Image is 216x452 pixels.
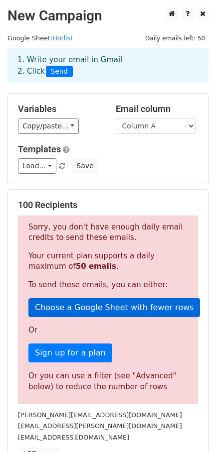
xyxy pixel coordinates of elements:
[166,404,216,452] iframe: Chat Widget
[72,158,98,174] button: Save
[18,104,101,114] h5: Variables
[46,66,73,78] span: Send
[18,411,182,419] small: [PERSON_NAME][EMAIL_ADDRESS][DOMAIN_NAME]
[28,298,200,317] a: Choose a Google Sheet with fewer rows
[18,422,182,430] small: [EMAIL_ADDRESS][PERSON_NAME][DOMAIN_NAME]
[28,325,188,336] p: Or
[18,144,61,154] a: Templates
[28,343,112,362] a: Sign up for a plan
[18,434,129,441] small: [EMAIL_ADDRESS][DOMAIN_NAME]
[7,34,73,42] small: Google Sheet:
[18,200,198,211] h5: 100 Recipients
[142,34,209,42] a: Daily emails left: 50
[28,222,188,243] p: Sorry, you don't have enough daily email credits to send these emails.
[28,280,188,290] p: To send these emails, you can either:
[52,34,73,42] a: Hotlist
[18,118,79,134] a: Copy/paste...
[10,54,206,77] div: 1. Write your email in Gmail 2. Click
[28,370,188,393] div: Or you can use a filter (see "Advanced" below) to reduce the number of rows
[116,104,199,114] h5: Email column
[28,251,188,272] p: Your current plan supports a daily maximum of .
[142,33,209,44] span: Daily emails left: 50
[76,262,116,271] strong: 50 emails
[7,7,209,24] h2: New Campaign
[18,158,56,174] a: Load...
